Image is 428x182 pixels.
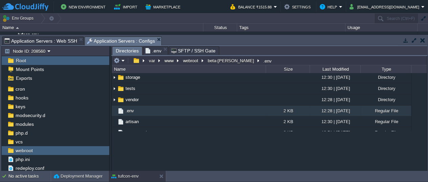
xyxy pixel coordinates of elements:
a: .env [125,108,135,114]
a: tufcon-env [18,31,39,38]
div: Type [361,65,411,73]
img: AMDAwAAAACH5BAEAAAAALAAAAAABAAEAAAICRAEAOw== [112,127,117,138]
img: AMDAwAAAACH5BAEAAAAALAAAAAABAAEAAAICRAEAOw== [112,84,117,94]
button: beta-[PERSON_NAME] [207,58,256,64]
div: Regular File [360,116,411,127]
img: AMDAwAAAACH5BAEAAAAALAAAAAABAAEAAAICRAEAOw== [117,107,125,115]
div: .env [262,58,272,64]
a: modules [14,121,35,127]
a: keys [14,104,26,110]
a: composer.json [125,130,155,135]
div: 12:30 | [DATE] [310,83,360,94]
div: Regular File [360,127,411,138]
img: AMDAwAAAACH5BAEAAAAALAAAAAABAAEAAAICRAEAOw== [112,106,117,116]
img: AMDAwAAAACH5BAEAAAAALAAAAAABAAEAAAICRAEAOw== [112,95,117,105]
div: Size [266,65,310,73]
div: Status [204,24,237,31]
div: 12:30 | [DATE] [310,72,360,83]
div: Directory [360,94,411,105]
div: No active tasks [8,171,51,182]
a: redeploy.conf [14,165,45,171]
div: Usage [346,24,417,31]
button: New Environment [61,3,108,11]
a: hooks [14,95,29,101]
div: 12:30 | [DATE] [310,116,360,127]
img: AMDAwAAAACH5BAEAAAAALAAAAAABAAEAAAICRAEAOw== [16,27,19,29]
div: 12:28 | [DATE] [310,94,360,105]
img: AMDAwAAAACH5BAEAAAAALAAAAAABAAEAAAICRAEAOw== [117,118,125,126]
button: [EMAIL_ADDRESS][DOMAIN_NAME] [350,3,421,11]
li: /var/www/webroot/testbranding/.env [143,46,168,55]
div: Directory [360,72,411,83]
button: Deployment Manager [54,173,103,180]
button: Balance ₹1515.88 [230,3,274,11]
div: Last Modified [310,65,360,73]
div: 2 KB [266,116,310,127]
button: Env Groups [2,14,36,23]
img: CloudJiffy [2,3,48,11]
a: artisan [125,119,140,124]
img: AMDAwAAAACH5BAEAAAAALAAAAAABAAEAAAICRAEAOw== [117,129,125,136]
div: 12:28 | [DATE] [310,106,360,116]
button: webroot [182,58,200,64]
img: AMDAwAAAACH5BAEAAAAALAAAAAABAAEAAAICRAEAOw== [117,85,125,92]
button: var [148,58,157,64]
a: vcs [14,139,24,145]
div: Regular File [360,106,411,116]
button: www [163,58,175,64]
a: webroot [14,147,34,154]
div: 18:51 | [DATE] [310,127,360,138]
div: 2 KB [266,106,310,116]
div: 2 KB [266,127,310,138]
div: Name [112,65,266,73]
button: Help [320,3,339,11]
button: tufcon-env [111,173,139,180]
img: AMDAwAAAACH5BAEAAAAALAAAAAABAAEAAAICRAEAOw== [112,72,117,83]
input: Click to enter the path [112,56,427,65]
button: Settings [284,3,313,11]
a: Mount Points [15,66,45,72]
div: Name [1,24,203,31]
div: Directory [360,83,411,94]
a: cron [14,86,26,92]
a: Root [15,58,27,64]
span: Application Servers : Web SSH [4,37,77,45]
a: php.ini [14,156,31,162]
span: .env [145,47,161,55]
a: tests [125,86,136,91]
button: Import [114,3,139,11]
a: vendor [125,97,140,103]
a: Exports [15,75,33,81]
span: SFTP / SSH Gate [171,47,216,55]
button: Marketplace [145,3,182,11]
img: AMDAwAAAACH5BAEAAAAALAAAAAABAAEAAAICRAEAOw== [112,116,117,127]
span: Directories [116,47,139,55]
button: Node ID: 208560 [4,48,47,54]
img: AMDAwAAAACH5BAEAAAAALAAAAAABAAEAAAICRAEAOw== [117,74,125,81]
span: Application Servers : Configs [87,37,155,45]
a: storage [125,74,141,80]
a: php.d [14,130,29,136]
a: modsecurity.d [14,112,46,118]
div: Tags [238,24,345,31]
